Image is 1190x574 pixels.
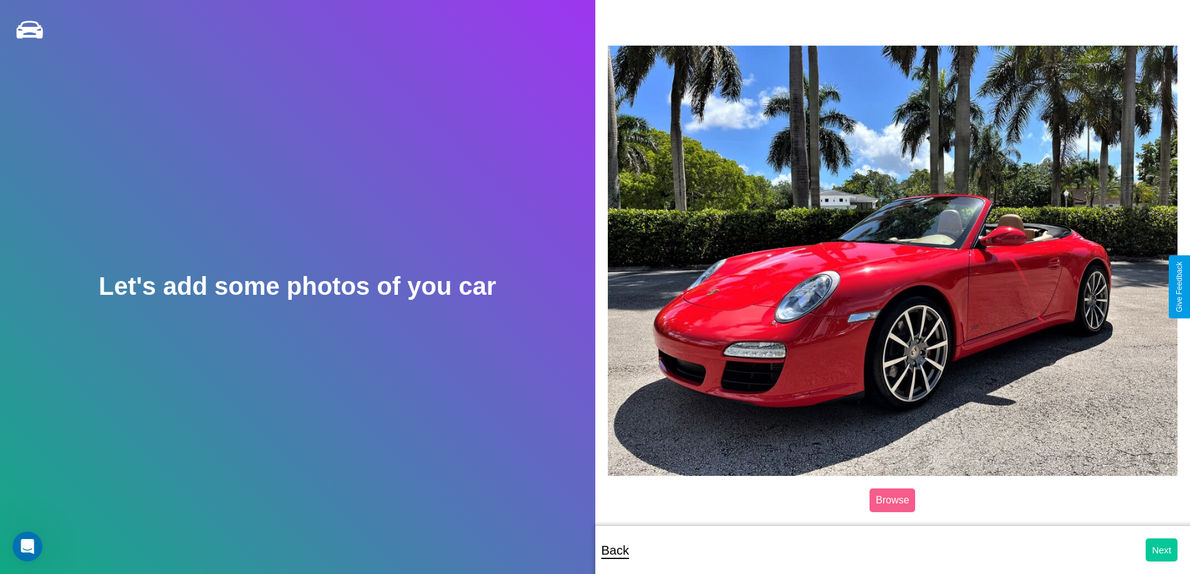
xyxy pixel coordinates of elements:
[99,272,496,300] h2: Let's add some photos of you car
[12,532,42,562] iframe: Intercom live chat
[870,488,915,512] label: Browse
[602,539,629,562] p: Back
[1175,262,1184,312] div: Give Feedback
[608,46,1178,475] img: posted
[1146,538,1178,562] button: Next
